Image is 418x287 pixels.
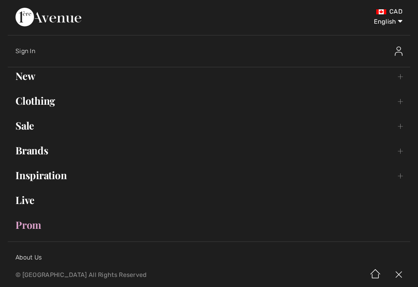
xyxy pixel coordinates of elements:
[15,272,246,278] p: © [GEOGRAPHIC_DATA] All Rights Reserved
[8,117,410,134] a: Sale
[8,92,410,109] a: Clothing
[246,8,403,16] div: CAD
[8,192,410,209] a: Live
[8,167,410,184] a: Inspiration
[387,263,410,287] img: X
[395,47,403,56] img: Sign In
[8,67,410,85] a: New
[8,142,410,159] a: Brands
[15,8,81,26] img: 1ère Avenue
[15,47,35,55] span: Sign In
[15,39,410,64] a: Sign InSign In
[8,216,410,233] a: Prom
[18,5,34,12] span: Help
[15,254,42,261] a: About Us
[364,263,387,287] img: Home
